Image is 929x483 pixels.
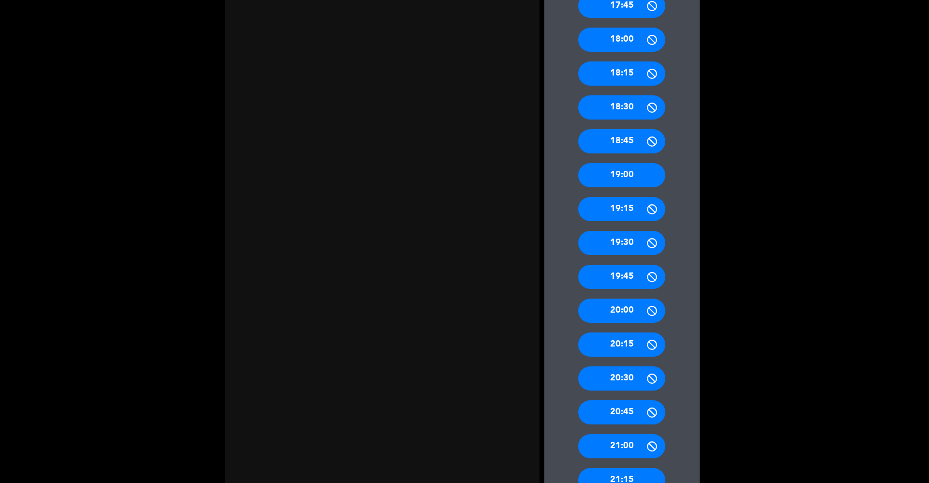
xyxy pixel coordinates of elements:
[578,366,665,391] div: 20:30
[578,61,665,86] div: 18:15
[578,332,665,357] div: 20:15
[578,197,665,221] div: 19:15
[578,299,665,323] div: 20:00
[578,95,665,120] div: 18:30
[578,434,665,458] div: 21:00
[578,163,665,187] div: 19:00
[578,28,665,52] div: 18:00
[578,231,665,255] div: 19:30
[578,265,665,289] div: 19:45
[578,129,665,153] div: 18:45
[578,400,665,424] div: 20:45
